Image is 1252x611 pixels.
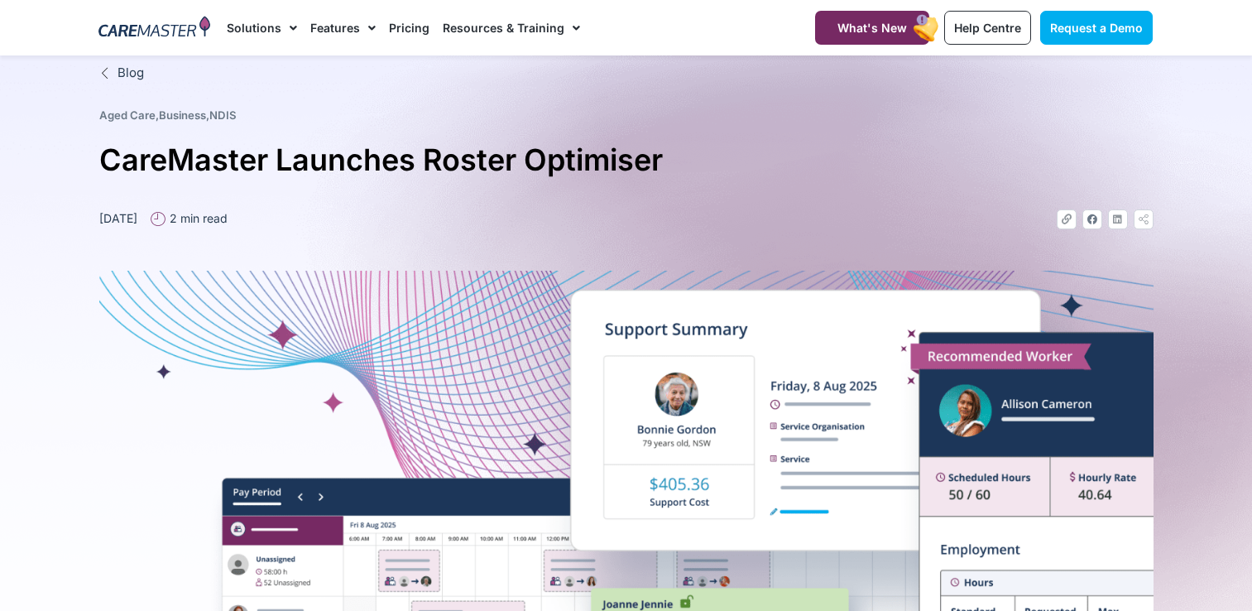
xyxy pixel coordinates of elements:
[209,108,237,122] a: NDIS
[954,21,1021,35] span: Help Centre
[113,64,144,83] span: Blog
[99,211,137,225] time: [DATE]
[99,64,1154,83] a: Blog
[99,136,1154,185] h1: CareMaster Launches Roster Optimiser
[1040,11,1153,45] a: Request a Demo
[815,11,929,45] a: What's New
[165,209,228,227] span: 2 min read
[159,108,206,122] a: Business
[99,108,156,122] a: Aged Care
[944,11,1031,45] a: Help Centre
[99,108,237,122] span: , ,
[1050,21,1143,35] span: Request a Demo
[837,21,907,35] span: What's New
[98,16,210,41] img: CareMaster Logo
